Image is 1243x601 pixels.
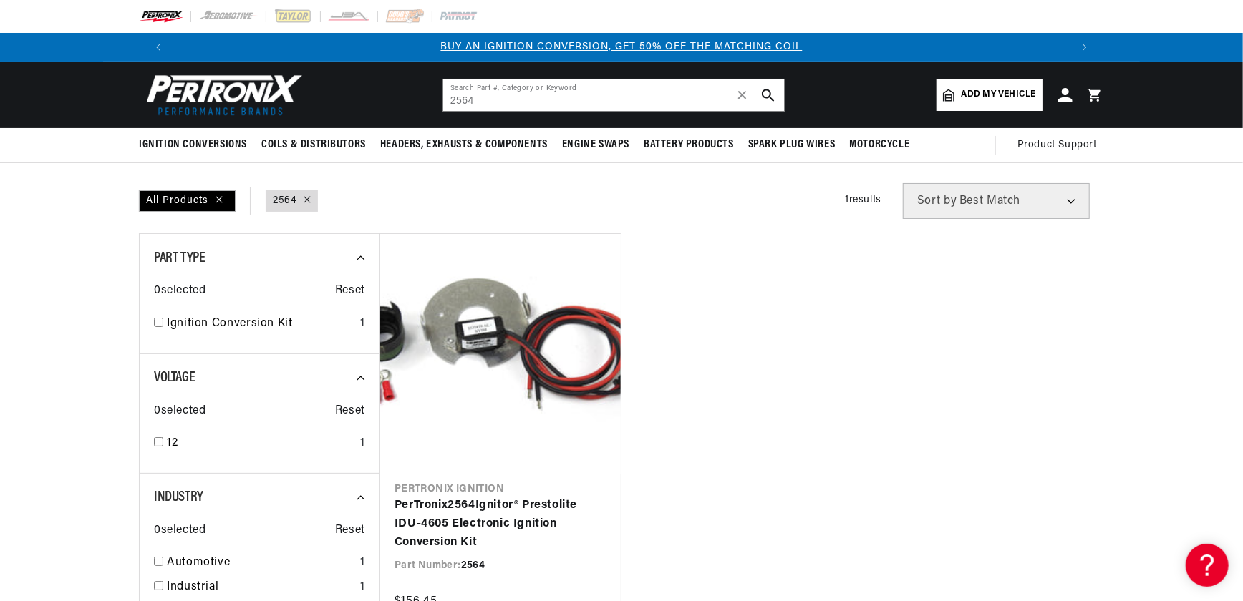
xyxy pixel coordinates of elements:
[154,522,205,540] span: 0 selected
[139,70,304,119] img: Pertronix
[139,190,236,212] div: All Products
[1017,128,1104,162] summary: Product Support
[1070,33,1099,62] button: Translation missing: en.sections.announcements.next_announcement
[154,402,205,421] span: 0 selected
[1017,137,1097,153] span: Product Support
[154,371,195,385] span: Voltage
[917,195,957,207] span: Sort by
[842,128,916,162] summary: Motorcycle
[903,183,1090,219] select: Sort by
[167,315,354,333] a: Ignition Conversion Kit
[395,497,606,552] a: PerTronix2564Ignitor® Prestolite IDU-4605 Electronic Ignition Conversion Kit
[173,39,1070,55] div: Announcement
[335,282,365,300] span: Reset
[441,41,803,52] a: BUY AN IGNITION CONVERSION, GET 50% OFF THE MATCHING COIL
[380,137,548,152] span: Headers, Exhausts & Components
[154,282,205,300] span: 0 selected
[273,193,296,209] a: 2564
[555,128,637,162] summary: Engine Swaps
[562,137,629,152] span: Engine Swaps
[637,128,741,162] summary: Battery Products
[443,79,784,111] input: Search Part #, Category or Keyword
[154,251,205,265] span: Part Type
[644,137,734,152] span: Battery Products
[335,522,365,540] span: Reset
[741,128,843,162] summary: Spark Plug Wires
[360,554,365,572] div: 1
[748,137,836,152] span: Spark Plug Wires
[845,195,881,205] span: 1 results
[360,434,365,453] div: 1
[373,128,555,162] summary: Headers, Exhausts & Components
[167,554,354,572] a: Automotive
[937,79,1043,111] a: Add my vehicle
[360,315,365,333] div: 1
[167,434,354,453] a: 12
[753,79,784,111] button: search button
[173,39,1070,55] div: 1 of 3
[254,128,373,162] summary: Coils & Distributors
[261,137,366,152] span: Coils & Distributors
[167,578,354,597] a: Industrial
[103,33,1140,62] slideshow-component: Translation missing: en.sections.announcements.announcement_bar
[849,137,909,152] span: Motorcycle
[335,402,365,421] span: Reset
[139,137,247,152] span: Ignition Conversions
[154,490,203,504] span: Industry
[962,88,1036,102] span: Add my vehicle
[144,33,173,62] button: Translation missing: en.sections.announcements.previous_announcement
[360,578,365,597] div: 1
[139,128,254,162] summary: Ignition Conversions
